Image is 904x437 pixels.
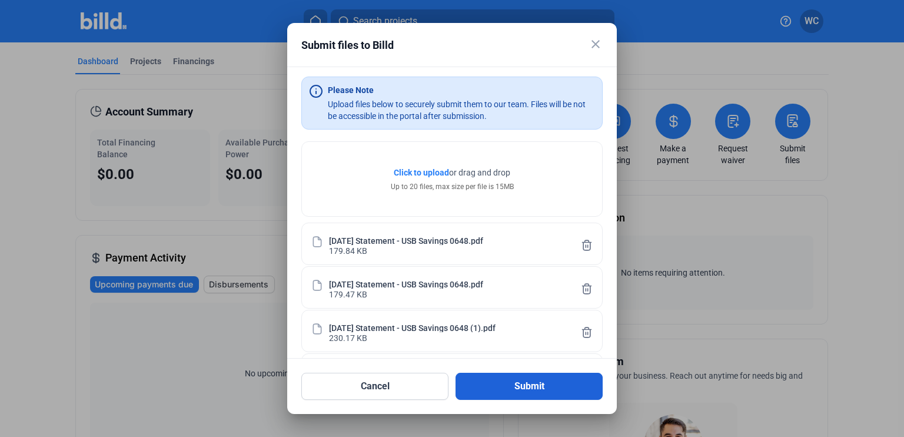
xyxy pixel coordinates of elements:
[301,373,448,400] button: Cancel
[329,245,367,255] div: 179.84 KB
[449,167,510,178] span: or drag and drop
[394,168,449,177] span: Click to upload
[329,235,483,245] div: [DATE] Statement - USB Savings 0648.pdf
[456,373,603,400] button: Submit
[328,84,374,96] div: Please Note
[329,322,496,332] div: [DATE] Statement - USB Savings 0648 (1).pdf
[329,332,367,342] div: 230.17 KB
[391,181,514,192] div: Up to 20 files, max size per file is 15MB
[301,37,573,54] div: Submit files to Billd
[328,98,595,122] div: Upload files below to securely submit them to our team. Files will be not be accessible in the po...
[589,37,603,51] mat-icon: close
[329,289,367,299] div: 179.47 KB
[329,279,483,289] div: [DATE] Statement - USB Savings 0648.pdf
